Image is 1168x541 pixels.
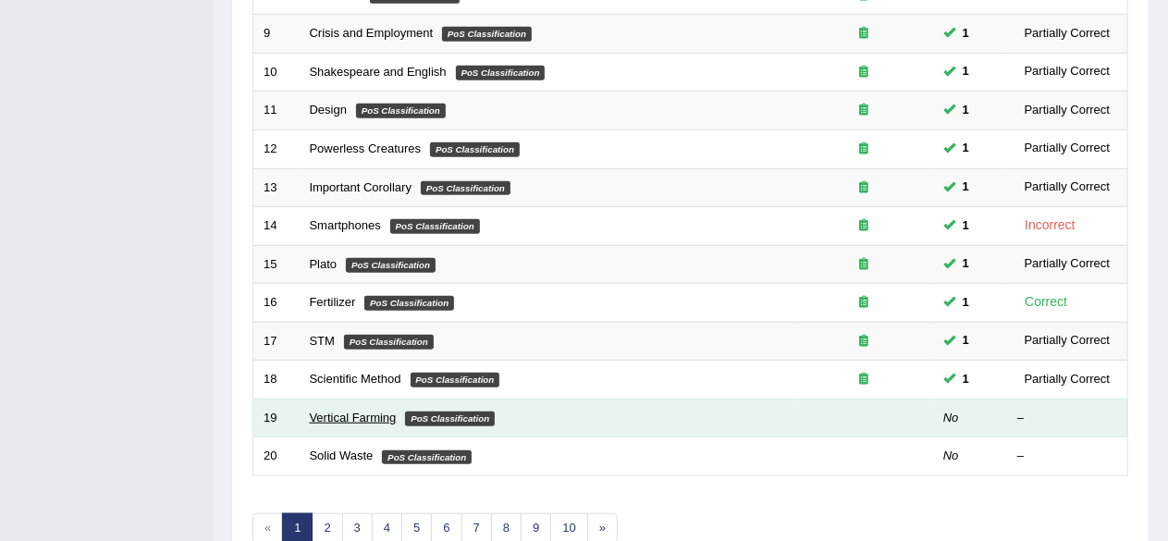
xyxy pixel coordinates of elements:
[1017,62,1117,81] div: Partially Correct
[253,207,300,246] td: 14
[442,27,532,42] em: PoS Classification
[253,437,300,476] td: 20
[943,449,959,462] em: No
[430,142,520,157] em: PoS Classification
[456,66,546,80] em: PoS Classification
[1017,24,1117,43] div: Partially Correct
[955,178,977,197] span: You can still take this question
[310,295,356,309] a: Fertilizer
[955,62,977,81] span: You can still take this question
[382,450,472,465] em: PoS Classification
[390,219,480,234] em: PoS Classification
[344,335,434,350] em: PoS Classification
[253,15,300,54] td: 9
[356,104,446,118] em: PoS Classification
[421,181,510,196] em: PoS Classification
[310,141,422,155] a: Powerless Creatures
[310,411,397,424] a: Vertical Farming
[805,102,923,119] div: Exam occurring question
[405,412,495,426] em: PoS Classification
[253,168,300,207] td: 13
[310,449,374,462] a: Solid Waste
[310,103,347,117] a: Design
[346,258,436,273] em: PoS Classification
[955,101,977,120] span: You can still take this question
[1017,448,1117,465] div: –
[1017,370,1117,389] div: Partially Correct
[805,217,923,235] div: Exam occurring question
[1017,101,1117,120] div: Partially Correct
[955,216,977,236] span: You can still take this question
[805,371,923,388] div: Exam occurring question
[310,372,401,386] a: Scientific Method
[310,334,335,348] a: STM
[310,180,412,194] a: Important Corollary
[1017,291,1076,313] div: Correct
[310,26,434,40] a: Crisis and Employment
[955,254,977,274] span: You can still take this question
[805,256,923,274] div: Exam occurring question
[805,294,923,312] div: Exam occurring question
[253,399,300,437] td: 19
[805,179,923,197] div: Exam occurring question
[955,370,977,389] span: You can still take this question
[310,218,381,232] a: Smartphones
[805,25,923,43] div: Exam occurring question
[253,53,300,92] td: 10
[310,257,338,271] a: Plato
[805,64,923,81] div: Exam occurring question
[1017,331,1117,350] div: Partially Correct
[253,284,300,323] td: 16
[253,361,300,400] td: 18
[1017,254,1117,274] div: Partially Correct
[1017,410,1117,427] div: –
[943,411,959,424] em: No
[310,65,447,79] a: Shakespeare and English
[1017,139,1117,158] div: Partially Correct
[364,296,454,311] em: PoS Classification
[253,92,300,130] td: 11
[955,293,977,313] span: You can still take this question
[253,322,300,361] td: 17
[1017,215,1083,236] div: Incorrect
[411,373,500,387] em: PoS Classification
[955,139,977,158] span: You can still take this question
[253,245,300,284] td: 15
[955,24,977,43] span: You can still take this question
[253,129,300,168] td: 12
[805,333,923,350] div: Exam occurring question
[955,331,977,350] span: You can still take this question
[805,141,923,158] div: Exam occurring question
[1017,178,1117,197] div: Partially Correct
